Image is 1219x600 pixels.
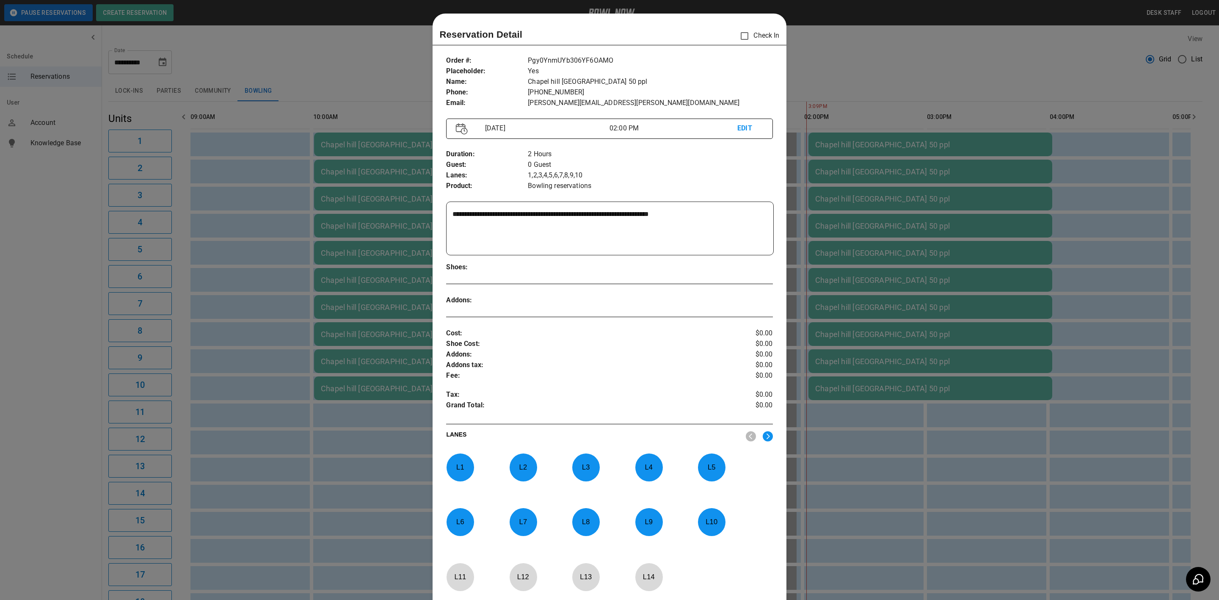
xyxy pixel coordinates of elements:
[446,262,528,273] p: Shoes :
[509,512,537,532] p: L 7
[528,149,772,160] p: 2 Hours
[509,567,537,587] p: L 12
[446,149,528,160] p: Duration :
[528,77,772,87] p: Chapel hill [GEOGRAPHIC_DATA] 50 ppl
[446,349,718,360] p: Addons :
[763,431,773,442] img: right.svg
[718,390,773,400] p: $0.00
[446,567,474,587] p: L 11
[635,512,663,532] p: L 9
[609,123,737,133] p: 02:00 PM
[635,457,663,477] p: L 4
[528,181,772,191] p: Bowling reservations
[572,567,600,587] p: L 13
[528,66,772,77] p: Yes
[446,339,718,349] p: Shoe Cost :
[446,181,528,191] p: Product :
[446,390,718,400] p: Tax :
[446,400,718,413] p: Grand Total :
[446,66,528,77] p: Placeholder :
[446,430,739,442] p: LANES
[446,371,718,381] p: Fee :
[446,160,528,170] p: Guest :
[572,512,600,532] p: L 8
[446,77,528,87] p: Name :
[746,431,756,442] img: nav_left.svg
[446,55,528,66] p: Order # :
[456,123,468,135] img: Vector
[737,123,763,134] p: EDIT
[482,123,609,133] p: [DATE]
[528,160,772,170] p: 0 Guest
[572,457,600,477] p: L 3
[446,457,474,477] p: L 1
[446,295,528,306] p: Addons :
[698,512,725,532] p: L 10
[509,457,537,477] p: L 2
[446,170,528,181] p: Lanes :
[698,457,725,477] p: L 5
[528,55,772,66] p: Pgy0YnmUYb306YF6OAMO
[446,512,474,532] p: L 6
[439,28,522,41] p: Reservation Detail
[736,27,779,45] p: Check In
[718,339,773,349] p: $0.00
[446,328,718,339] p: Cost :
[718,360,773,371] p: $0.00
[528,87,772,98] p: [PHONE_NUMBER]
[446,360,718,371] p: Addons tax :
[718,371,773,381] p: $0.00
[718,328,773,339] p: $0.00
[446,98,528,108] p: Email :
[718,400,773,413] p: $0.00
[528,170,772,181] p: 1,2,3,4,5,6,7,8,9,10
[528,98,772,108] p: [PERSON_NAME][EMAIL_ADDRESS][PERSON_NAME][DOMAIN_NAME]
[718,349,773,360] p: $0.00
[635,567,663,587] p: L 14
[446,87,528,98] p: Phone :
